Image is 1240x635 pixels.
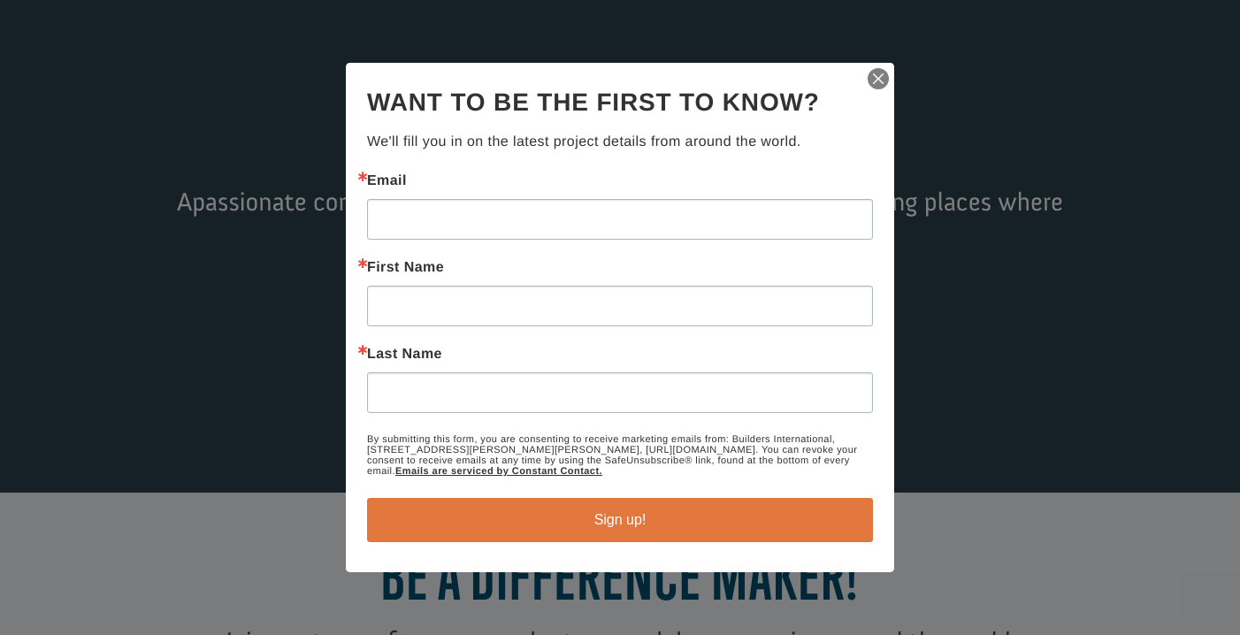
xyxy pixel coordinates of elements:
label: First Name [367,261,873,275]
a: Emails are serviced by Constant Contact. [395,466,602,477]
div: to [32,55,243,67]
label: Last Name [367,348,873,362]
p: We'll fill you in on the latest project details from around the world. [367,132,873,153]
button: Sign up! [367,498,873,542]
label: Email [367,174,873,188]
h2: Want to be the first to know? [367,84,873,121]
div: Champion City Church donated $2,000 [32,18,243,53]
img: emoji thumbsUp [142,37,157,51]
strong: Project Shovel Ready [42,54,146,67]
button: Donate [250,35,329,67]
img: US.png [32,71,44,83]
p: By submitting this form, you are consenting to receive marketing emails from: Builders Internatio... [367,434,873,477]
span: Riverview , [GEOGRAPHIC_DATA] [48,71,203,83]
img: ctct-close-x.svg [866,66,891,91]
